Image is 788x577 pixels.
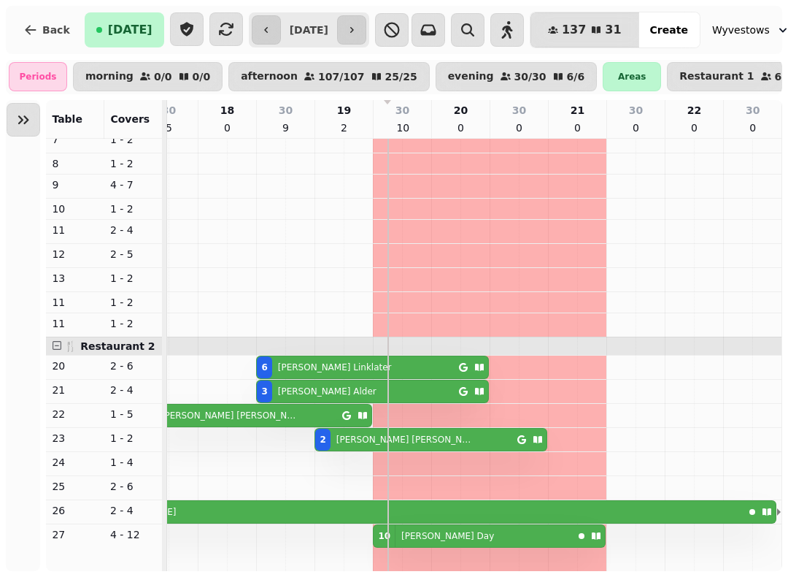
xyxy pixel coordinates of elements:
[110,527,157,542] p: 4 - 12
[52,431,98,446] p: 23
[52,223,98,237] p: 11
[220,103,234,118] p: 18
[108,24,152,36] span: [DATE]
[338,121,349,135] p: 2
[52,455,98,470] p: 24
[110,177,157,192] p: 4 - 7
[629,103,643,118] p: 30
[9,62,67,91] div: Periods
[228,62,430,91] button: afternoon107/10725/25
[42,25,70,35] span: Back
[454,103,468,118] p: 20
[110,202,157,216] p: 1 - 2
[747,121,759,135] p: 0
[110,383,157,397] p: 2 - 4
[513,121,525,135] p: 0
[64,340,155,352] span: 🍴 Restaurant 2
[395,103,409,118] p: 30
[52,503,98,518] p: 26
[401,530,494,542] p: [PERSON_NAME] Day
[605,24,621,36] span: 31
[52,177,98,192] p: 9
[110,431,157,446] p: 1 - 2
[52,247,98,261] p: 12
[52,479,98,494] p: 25
[318,72,365,82] p: 107 / 107
[571,103,584,118] p: 21
[571,121,583,135] p: 0
[73,62,223,91] button: morning0/00/0
[110,156,157,171] p: 1 - 2
[650,25,688,35] span: Create
[162,103,176,118] p: 30
[52,202,98,216] p: 10
[638,12,700,47] button: Create
[261,362,267,373] div: 6
[336,434,472,446] p: [PERSON_NAME] [PERSON_NAME]
[436,62,598,91] button: evening30/306/6
[530,12,639,47] button: 13731
[110,223,157,237] p: 2 - 4
[396,121,408,135] p: 10
[337,103,351,118] p: 19
[514,72,546,82] p: 30 / 30
[448,71,494,83] p: evening
[161,410,297,421] p: [PERSON_NAME] [PERSON_NAME]
[279,103,293,118] p: 30
[455,121,466,135] p: 0
[279,121,291,135] p: 9
[110,407,157,421] p: 1 - 5
[7,103,40,137] button: Expand sidebar
[52,527,98,542] p: 27
[52,156,98,171] p: 8
[85,12,164,47] button: [DATE]
[110,295,157,310] p: 1 - 2
[679,71,754,83] p: Restaurant 1
[52,271,98,286] p: 13
[110,503,157,518] p: 2 - 4
[261,386,267,397] div: 3
[52,295,98,310] p: 11
[110,132,157,147] p: 1 - 2
[110,479,157,494] p: 2 - 6
[562,24,586,36] span: 137
[278,362,392,373] p: [PERSON_NAME] Linklater
[385,72,417,82] p: 25 / 25
[687,103,701,118] p: 22
[110,247,157,261] p: 2 - 5
[110,271,157,286] p: 1 - 2
[154,72,172,82] p: 0 / 0
[320,434,325,446] div: 2
[712,23,770,37] span: Wyvestows
[52,113,82,125] span: Table
[278,386,376,397] p: [PERSON_NAME] Alder
[85,71,134,83] p: morning
[110,113,150,125] span: Covers
[52,407,98,421] p: 22
[163,121,174,135] p: 5
[193,72,211,82] p: 0 / 0
[746,103,760,118] p: 30
[52,359,98,373] p: 20
[110,359,157,373] p: 2 - 6
[512,103,526,118] p: 30
[52,383,98,397] p: 21
[221,121,233,135] p: 0
[567,72,585,82] p: 6 / 6
[12,12,82,47] button: Back
[241,71,298,83] p: afternoon
[378,530,390,542] div: 10
[603,62,661,91] div: Areas
[52,132,98,147] p: 7
[110,316,157,331] p: 1 - 2
[688,121,700,135] p: 0
[110,455,157,470] p: 1 - 4
[630,121,641,135] p: 0
[52,316,98,331] p: 11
